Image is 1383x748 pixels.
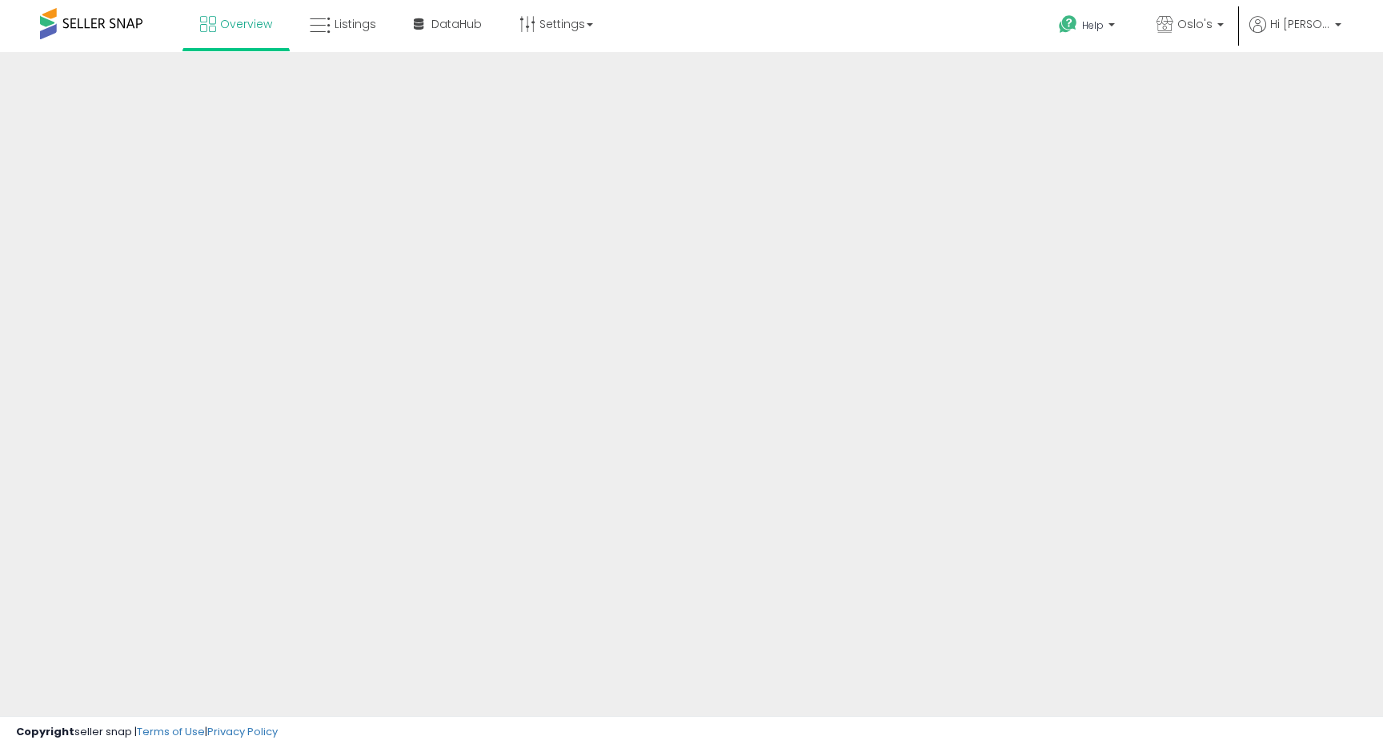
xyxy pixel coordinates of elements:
span: Overview [220,16,272,32]
span: Oslo's [1177,16,1213,32]
a: Help [1046,2,1131,52]
span: Listings [335,16,376,32]
span: Hi [PERSON_NAME] [1270,16,1330,32]
span: Help [1082,18,1104,32]
a: Hi [PERSON_NAME] [1249,16,1341,52]
span: DataHub [431,16,482,32]
i: Get Help [1058,14,1078,34]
